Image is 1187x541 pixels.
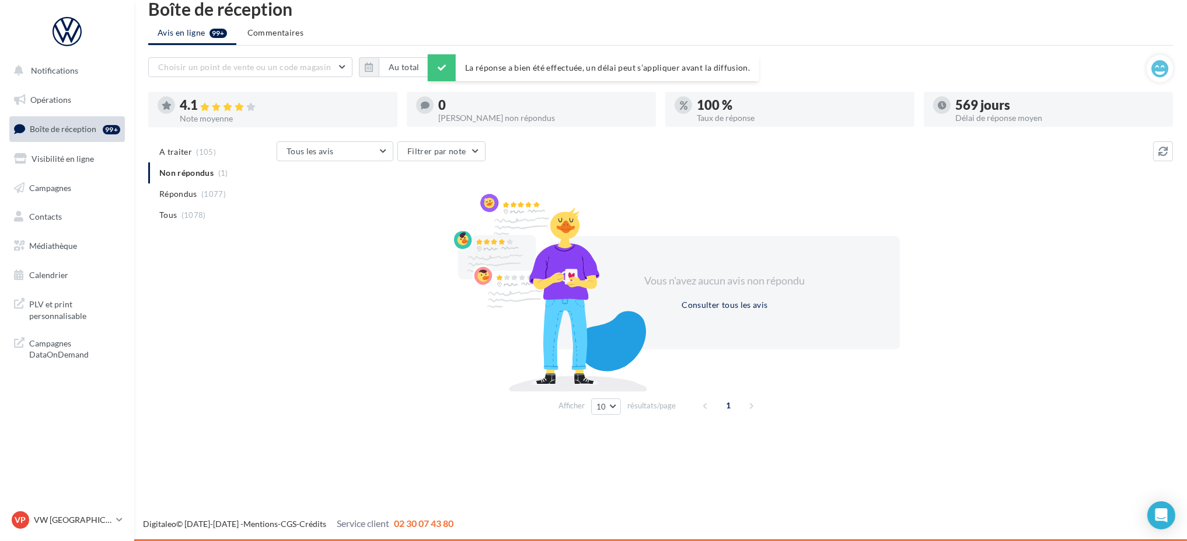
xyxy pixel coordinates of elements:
[15,514,26,526] span: VP
[7,176,127,200] a: Campagnes
[7,234,127,258] a: Médiathèque
[379,57,430,77] button: Au total
[624,273,825,289] div: Vous n'avez aucun avis non répondu
[428,54,759,81] div: La réponse a bien été effectuée, un délai peut s’appliquer avant la diffusion.
[247,27,303,39] span: Commentaires
[287,146,334,156] span: Tous les avis
[591,398,621,415] button: 10
[7,116,127,141] a: Boîte de réception99+
[180,115,388,123] div: Note moyenne
[955,114,1164,122] div: Délai de réponse moyen
[103,125,120,134] div: 99+
[359,57,430,77] button: Au total
[9,509,125,531] a: VP VW [GEOGRAPHIC_DATA] 13
[7,204,127,229] a: Contacts
[143,519,453,529] span: © [DATE]-[DATE] - - -
[243,519,278,529] a: Mentions
[627,400,676,411] span: résultats/page
[1147,501,1175,529] div: Open Intercom Messenger
[337,518,389,529] span: Service client
[143,519,176,529] a: Digitaleo
[31,65,78,75] span: Notifications
[201,189,226,199] span: (1077)
[181,210,206,220] span: (1078)
[394,518,453,529] span: 02 30 07 43 80
[29,335,120,360] span: Campagnes DataOnDemand
[719,396,738,415] span: 1
[7,58,123,83] button: Notifications
[30,124,96,134] span: Boîte de réception
[438,99,647,112] div: 0
[29,296,120,321] span: PLV et print personnalisable
[955,99,1164,112] div: 569 jours
[7,263,127,287] a: Calendrier
[29,182,71,192] span: Campagnes
[7,292,127,326] a: PLV et print personnalisable
[277,141,393,161] button: Tous les avis
[596,402,606,411] span: 10
[29,241,77,251] span: Médiathèque
[7,331,127,365] a: Campagnes DataOnDemand
[159,209,177,221] span: Tous
[558,400,585,411] span: Afficher
[197,147,217,157] span: (105)
[159,146,192,158] span: A traiter
[281,519,296,529] a: CGS
[677,298,772,312] button: Consulter tous les avis
[159,188,197,200] span: Répondus
[29,270,68,280] span: Calendrier
[697,114,905,122] div: Taux de réponse
[148,57,352,77] button: Choisir un point de vente ou un code magasin
[7,88,127,112] a: Opérations
[299,519,326,529] a: Crédits
[697,99,905,112] div: 100 %
[32,154,94,164] span: Visibilité en ligne
[397,141,486,161] button: Filtrer par note
[34,514,111,526] p: VW [GEOGRAPHIC_DATA] 13
[158,62,331,72] span: Choisir un point de vente ou un code magasin
[180,99,388,112] div: 4.1
[438,114,647,122] div: [PERSON_NAME] non répondus
[30,95,71,105] span: Opérations
[29,211,62,221] span: Contacts
[7,147,127,171] a: Visibilité en ligne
